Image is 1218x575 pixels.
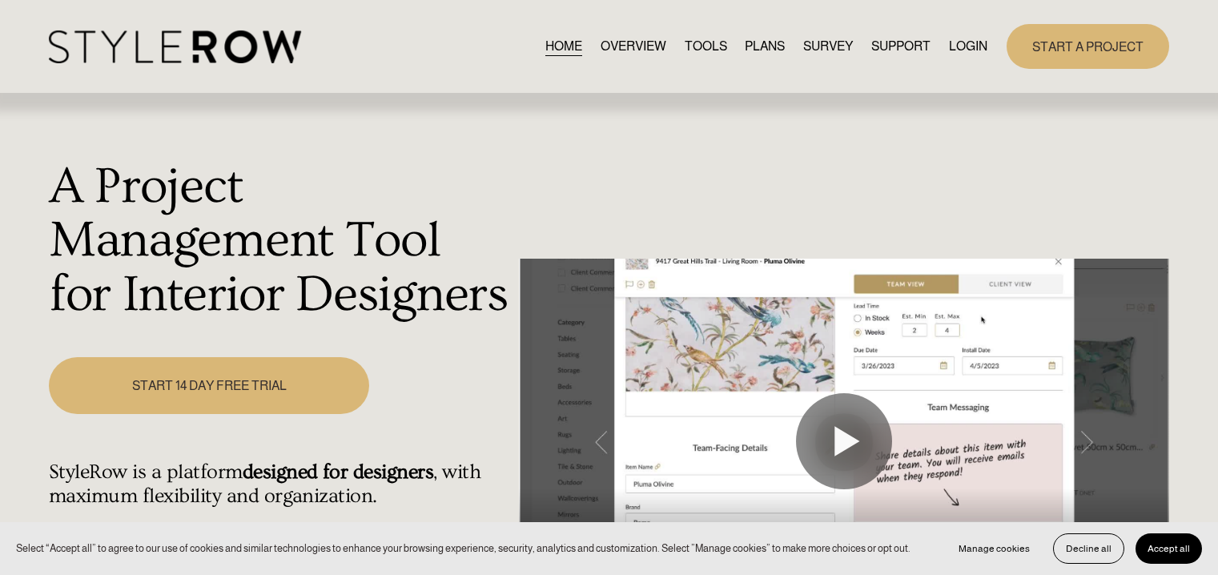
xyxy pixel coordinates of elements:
[1053,533,1124,564] button: Decline all
[803,35,853,57] a: SURVEY
[49,460,511,509] h4: StyleRow is a platform , with maximum flexibility and organization.
[959,543,1030,554] span: Manage cookies
[243,460,434,484] strong: designed for designers
[49,160,511,323] h1: A Project Management Tool for Interior Designers
[871,35,931,57] a: folder dropdown
[871,37,931,56] span: SUPPORT
[1066,543,1111,554] span: Decline all
[16,541,910,556] p: Select “Accept all” to agree to our use of cookies and similar technologies to enhance your brows...
[49,30,301,63] img: StyleRow
[1148,543,1190,554] span: Accept all
[685,35,727,57] a: TOOLS
[745,35,785,57] a: PLANS
[947,533,1042,564] button: Manage cookies
[49,357,369,414] a: START 14 DAY FREE TRIAL
[1007,24,1169,68] a: START A PROJECT
[796,393,892,489] button: Play
[949,35,987,57] a: LOGIN
[545,35,582,57] a: HOME
[1136,533,1202,564] button: Accept all
[601,35,666,57] a: OVERVIEW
